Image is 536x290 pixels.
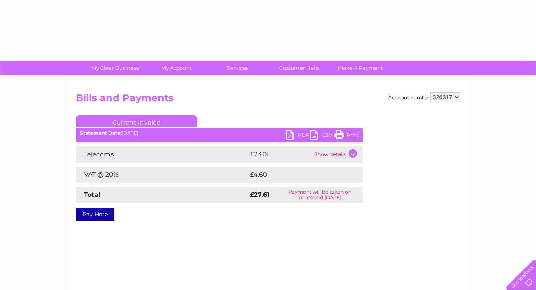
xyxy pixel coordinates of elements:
a: My Account [143,61,210,75]
h2: Bills and Payments [76,92,460,108]
a: Customer Help [266,61,332,75]
td: Show details [312,146,363,163]
b: Statement Date: [80,130,122,136]
td: Telecoms [76,146,248,163]
strong: Total [84,191,101,198]
strong: £27.61 [250,191,269,198]
div: [DATE] [76,130,363,136]
a: CSV [310,130,334,142]
td: Payment will be taken on or around [DATE] [277,187,362,203]
a: Print [334,130,359,142]
td: £23.01 [248,146,312,163]
a: Pay Here [76,208,114,221]
td: £4.60 [248,167,344,183]
a: PDF [286,130,310,142]
a: Make A Payment [327,61,394,75]
a: Current Invoice [76,115,197,127]
a: Services [204,61,271,75]
a: My Clear Business [82,61,148,75]
td: VAT @ 20% [76,167,248,183]
div: Account number [388,92,460,102]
